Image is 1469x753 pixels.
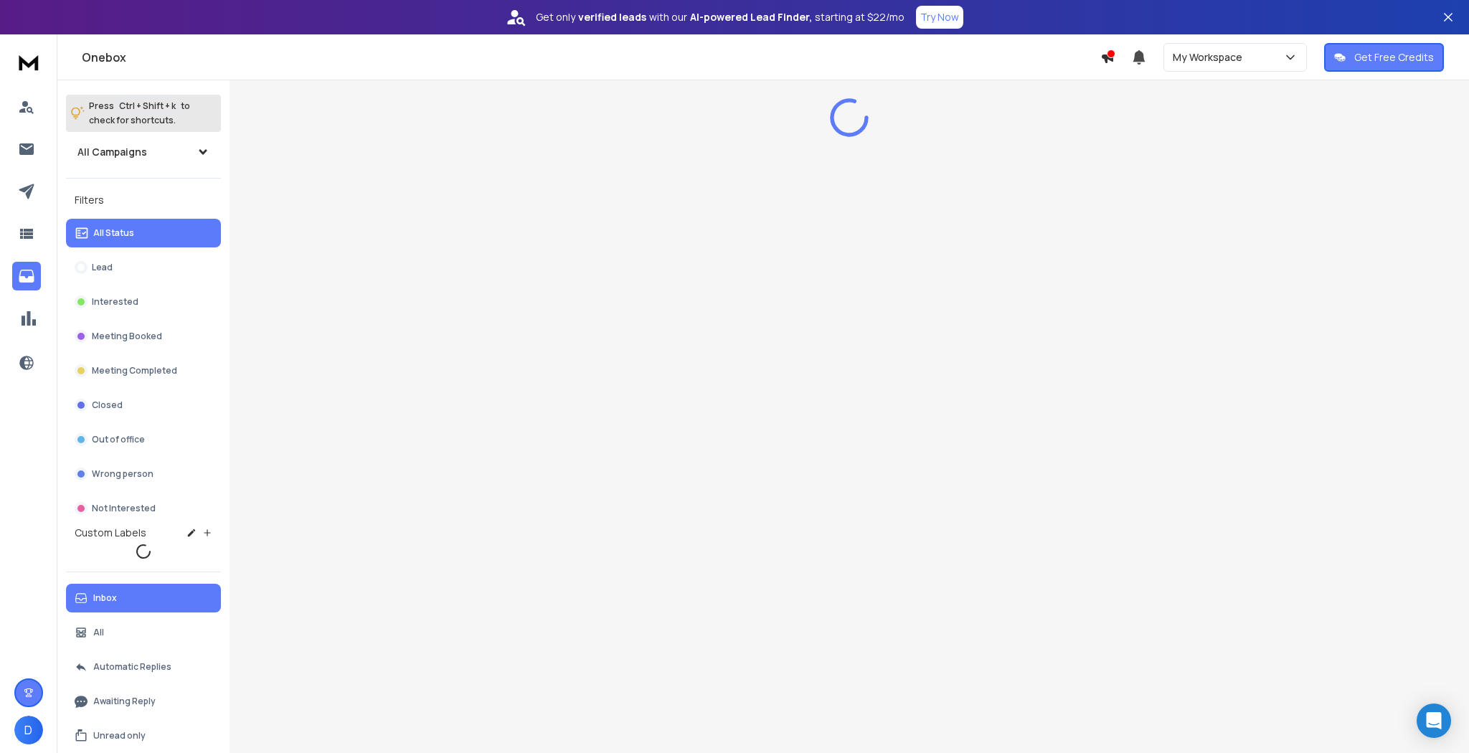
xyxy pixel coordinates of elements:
[66,687,221,716] button: Awaiting Reply
[93,696,156,707] p: Awaiting Reply
[1354,50,1434,65] p: Get Free Credits
[75,526,146,540] h3: Custom Labels
[14,716,43,744] button: D
[66,721,221,750] button: Unread only
[92,365,177,376] p: Meeting Completed
[117,98,178,114] span: Ctrl + Shift + k
[578,10,646,24] strong: verified leads
[66,425,221,454] button: Out of office
[66,190,221,210] h3: Filters
[92,434,145,445] p: Out of office
[690,10,812,24] strong: AI-powered Lead Finder,
[92,468,153,480] p: Wrong person
[66,253,221,282] button: Lead
[93,730,146,742] p: Unread only
[66,653,221,681] button: Automatic Replies
[92,331,162,342] p: Meeting Booked
[14,49,43,75] img: logo
[89,99,190,128] p: Press to check for shortcuts.
[66,494,221,523] button: Not Interested
[82,49,1100,66] h1: Onebox
[66,322,221,351] button: Meeting Booked
[66,288,221,316] button: Interested
[66,219,221,247] button: All Status
[92,399,123,411] p: Closed
[66,584,221,612] button: Inbox
[92,503,156,514] p: Not Interested
[92,296,138,308] p: Interested
[93,627,104,638] p: All
[536,10,904,24] p: Get only with our starting at $22/mo
[1173,50,1248,65] p: My Workspace
[1324,43,1444,72] button: Get Free Credits
[66,391,221,420] button: Closed
[916,6,963,29] button: Try Now
[66,138,221,166] button: All Campaigns
[77,145,147,159] h1: All Campaigns
[66,460,221,488] button: Wrong person
[92,262,113,273] p: Lead
[66,618,221,647] button: All
[920,10,959,24] p: Try Now
[66,356,221,385] button: Meeting Completed
[93,227,134,239] p: All Status
[1417,704,1451,738] div: Open Intercom Messenger
[93,592,117,604] p: Inbox
[93,661,171,673] p: Automatic Replies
